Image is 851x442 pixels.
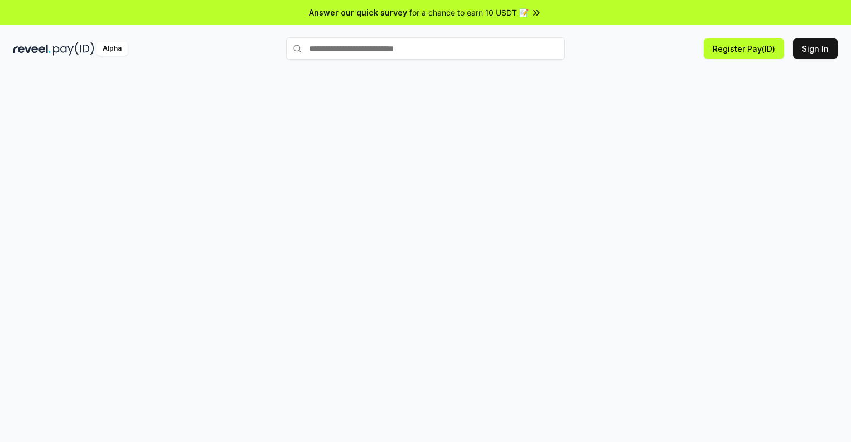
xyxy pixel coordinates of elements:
[309,7,407,18] span: Answer our quick survey
[704,38,784,59] button: Register Pay(ID)
[409,7,529,18] span: for a chance to earn 10 USDT 📝
[53,42,94,56] img: pay_id
[793,38,838,59] button: Sign In
[13,42,51,56] img: reveel_dark
[96,42,128,56] div: Alpha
